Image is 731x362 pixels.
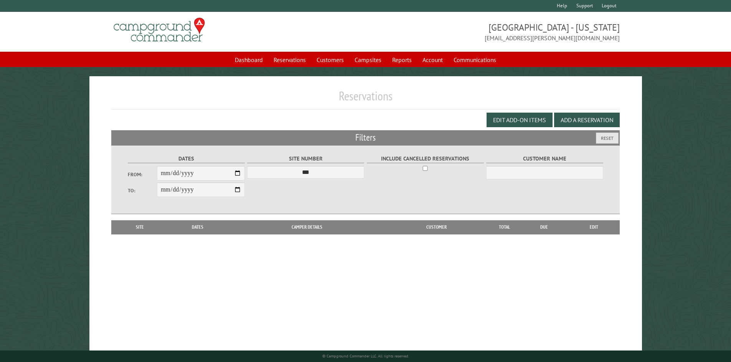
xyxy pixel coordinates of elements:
th: Site [115,220,165,234]
label: To: [128,187,157,194]
button: Reset [596,133,619,144]
a: Communications [449,52,501,67]
th: Total [489,220,520,234]
a: Reservations [269,52,310,67]
th: Due [520,220,568,234]
label: Include Cancelled Reservations [367,154,484,163]
label: Customer Name [486,154,603,163]
a: Customers [312,52,348,67]
th: Dates [165,220,231,234]
a: Reports [388,52,416,67]
a: Campsites [350,52,386,67]
th: Camper Details [231,220,383,234]
h1: Reservations [111,88,620,110]
button: Edit Add-on Items [487,113,553,127]
label: From: [128,171,157,178]
label: Site Number [247,154,364,163]
a: Dashboard [230,52,267,67]
small: © Campground Commander LLC. All rights reserved. [322,354,409,359]
button: Add a Reservation [554,113,620,127]
th: Edit [568,220,620,234]
h2: Filters [111,130,620,145]
th: Customer [383,220,489,234]
label: Dates [128,154,245,163]
img: Campground Commander [111,15,207,45]
a: Account [418,52,447,67]
span: [GEOGRAPHIC_DATA] - [US_STATE] [EMAIL_ADDRESS][PERSON_NAME][DOMAIN_NAME] [366,21,620,43]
